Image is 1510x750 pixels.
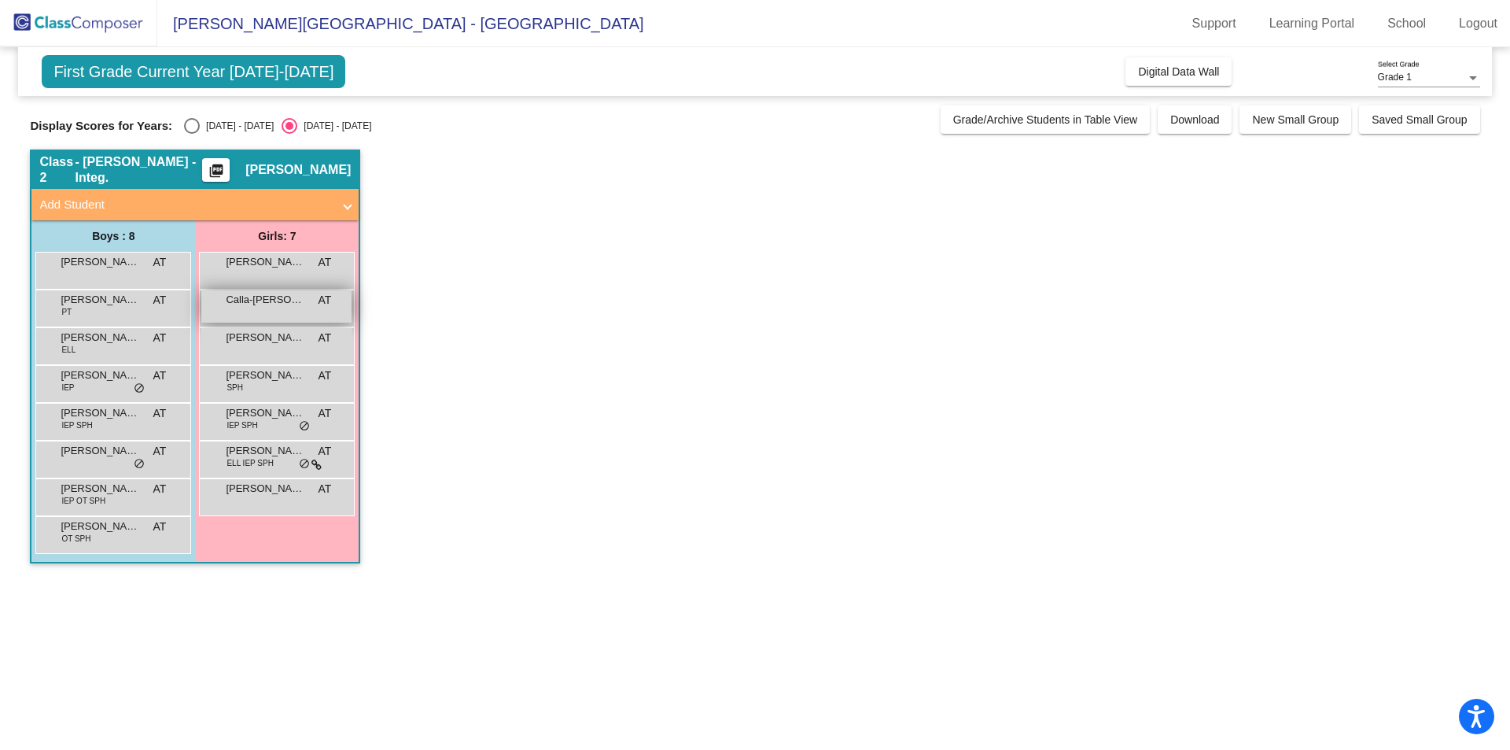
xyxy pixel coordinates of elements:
[134,458,145,471] span: do_not_disturb_alt
[153,292,167,308] span: AT
[61,519,139,534] span: [PERSON_NAME]
[226,405,304,421] span: [PERSON_NAME]
[319,368,332,384] span: AT
[1257,11,1368,36] a: Learning Portal
[226,481,304,497] span: [PERSON_NAME]
[75,154,203,186] span: - [PERSON_NAME] - Integ.
[226,443,304,459] span: [PERSON_NAME]
[207,163,226,185] mat-icon: picture_as_pdf
[39,154,75,186] span: Class 2
[226,368,304,383] span: [PERSON_NAME]
[1138,65,1219,78] span: Digital Data Wall
[153,519,167,535] span: AT
[153,368,167,384] span: AT
[1158,105,1232,134] button: Download
[1372,113,1467,126] span: Saved Small Group
[245,162,351,178] span: [PERSON_NAME]
[1170,113,1219,126] span: Download
[226,382,243,393] span: SPH
[184,118,371,134] mat-radio-group: Select an option
[61,533,90,545] span: OT SPH
[153,330,167,346] span: AT
[1125,57,1232,86] button: Digital Data Wall
[61,292,139,308] span: [PERSON_NAME]
[61,306,72,318] span: PT
[61,368,139,383] span: [PERSON_NAME]
[226,292,304,308] span: Calla-[PERSON_NAME]
[953,113,1138,126] span: Grade/Archive Students in Table View
[299,458,310,471] span: do_not_disturb_alt
[299,420,310,433] span: do_not_disturb_alt
[61,405,139,421] span: [PERSON_NAME]
[61,443,139,459] span: [PERSON_NAME]
[61,382,74,393] span: IEP
[1375,11,1438,36] a: School
[61,419,92,431] span: IEP SPH
[1252,113,1339,126] span: New Small Group
[1446,11,1510,36] a: Logout
[226,419,257,431] span: IEP SPH
[319,405,332,422] span: AT
[153,254,167,271] span: AT
[61,344,75,356] span: ELL
[61,481,139,497] span: [PERSON_NAME]
[31,189,359,220] mat-expansion-panel-header: Add Student
[226,457,273,469] span: ELL IEP SPH
[319,330,332,346] span: AT
[39,196,332,214] mat-panel-title: Add Student
[319,292,332,308] span: AT
[42,55,345,88] span: First Grade Current Year [DATE]-[DATE]
[200,119,274,133] div: [DATE] - [DATE]
[1359,105,1479,134] button: Saved Small Group
[226,254,304,270] span: [PERSON_NAME]
[31,220,195,252] div: Boys : 8
[153,443,167,460] span: AT
[202,158,230,182] button: Print Students Details
[30,119,172,133] span: Display Scores for Years:
[153,405,167,422] span: AT
[1378,72,1412,83] span: Grade 1
[319,443,332,460] span: AT
[134,382,145,395] span: do_not_disturb_alt
[61,330,139,345] span: [PERSON_NAME]
[1180,11,1249,36] a: Support
[1239,105,1351,134] button: New Small Group
[61,254,139,270] span: [PERSON_NAME]
[61,495,105,507] span: IEP OT SPH
[153,481,167,497] span: AT
[195,220,359,252] div: Girls: 7
[941,105,1151,134] button: Grade/Archive Students in Table View
[226,330,304,345] span: [PERSON_NAME]
[319,254,332,271] span: AT
[157,11,644,36] span: [PERSON_NAME][GEOGRAPHIC_DATA] - [GEOGRAPHIC_DATA]
[319,481,332,497] span: AT
[297,119,371,133] div: [DATE] - [DATE]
